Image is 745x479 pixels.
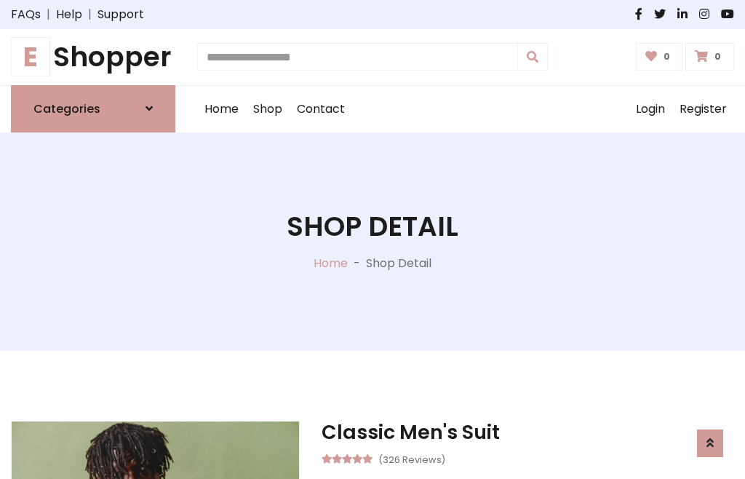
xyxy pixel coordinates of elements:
[246,86,290,132] a: Shop
[378,450,445,467] small: (326 Reviews)
[685,43,734,71] a: 0
[11,37,50,76] span: E
[197,86,246,132] a: Home
[348,255,366,272] p: -
[97,6,144,23] a: Support
[660,50,674,63] span: 0
[11,41,175,74] a: EShopper
[11,6,41,23] a: FAQs
[82,6,97,23] span: |
[290,86,352,132] a: Contact
[11,41,175,74] h1: Shopper
[322,421,734,444] h3: Classic Men's Suit
[672,86,734,132] a: Register
[41,6,56,23] span: |
[636,43,683,71] a: 0
[629,86,672,132] a: Login
[11,85,175,132] a: Categories
[56,6,82,23] a: Help
[314,255,348,272] a: Home
[711,50,725,63] span: 0
[287,210,458,243] h1: Shop Detail
[366,255,431,272] p: Shop Detail
[33,102,100,116] h6: Categories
